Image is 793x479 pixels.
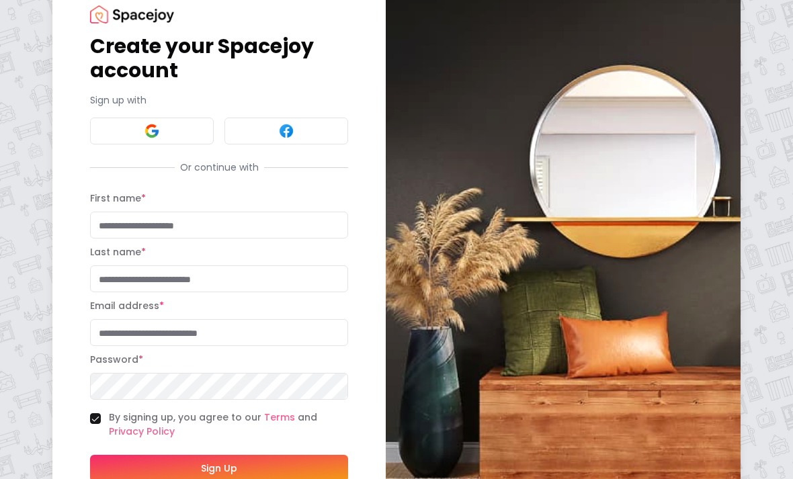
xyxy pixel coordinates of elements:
[90,34,348,83] h1: Create your Spacejoy account
[90,93,348,107] p: Sign up with
[264,410,295,424] a: Terms
[90,191,146,205] label: First name
[90,299,164,312] label: Email address
[90,5,174,24] img: Spacejoy Logo
[90,353,143,366] label: Password
[144,123,160,139] img: Google signin
[109,425,175,438] a: Privacy Policy
[175,161,264,174] span: Or continue with
[109,410,348,439] label: By signing up, you agree to our and
[278,123,294,139] img: Facebook signin
[90,245,146,259] label: Last name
